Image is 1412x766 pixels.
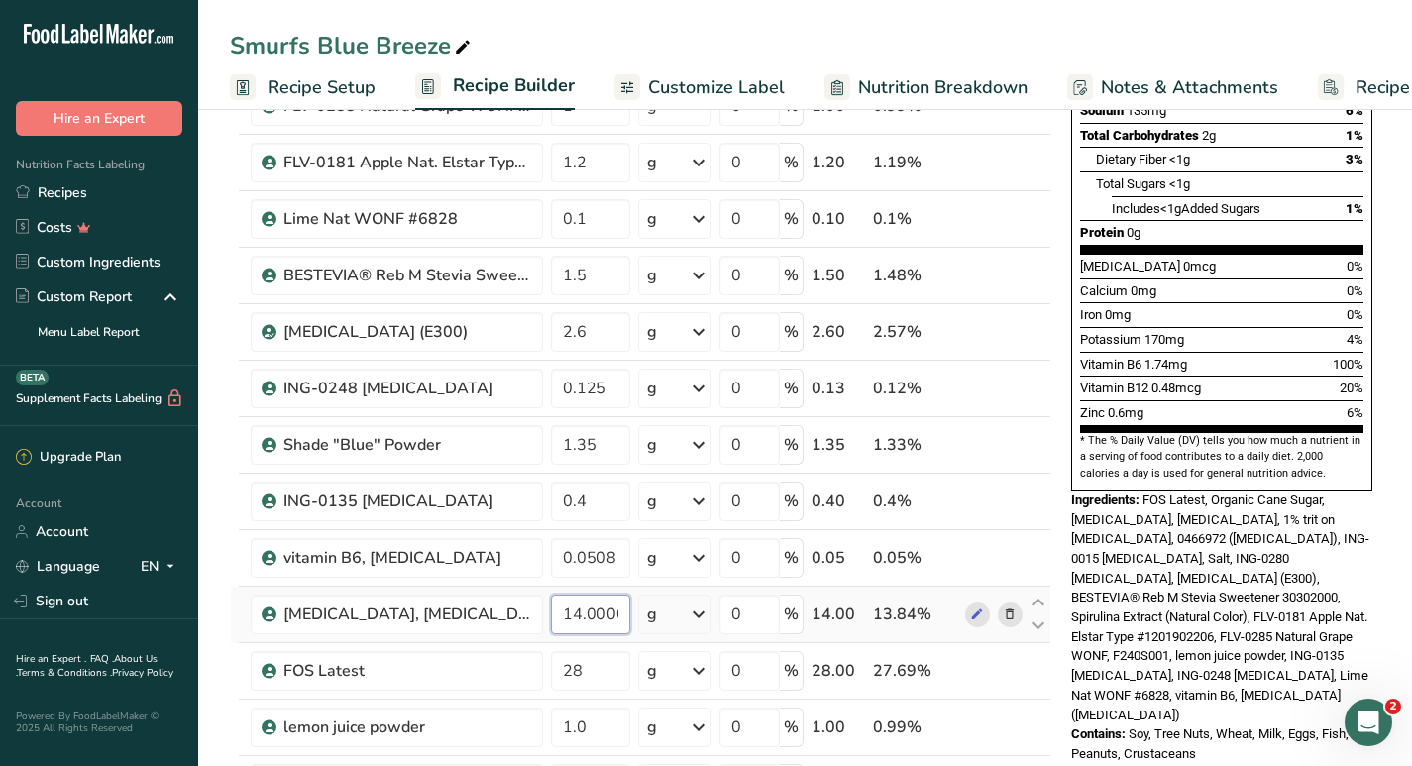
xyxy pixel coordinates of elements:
[1105,307,1131,322] span: 0mg
[1071,492,1140,507] span: Ingredients:
[283,602,531,626] div: [MEDICAL_DATA], [MEDICAL_DATA], 1% trit on [MEDICAL_DATA], 0466972
[1067,65,1278,110] a: Notes & Attachments
[1144,357,1187,372] span: 1.74mg
[90,652,114,666] a: FAQ .
[1347,332,1363,347] span: 4%
[812,264,865,287] div: 1.50
[647,433,657,457] div: g
[812,320,865,344] div: 2.60
[1080,128,1199,143] span: Total Carbohydrates
[1071,492,1369,722] span: FOS Latest, Organic Cane Sugar, [MEDICAL_DATA], [MEDICAL_DATA], 1% trit on [MEDICAL_DATA], 046697...
[873,490,957,513] div: 0.4%
[812,490,865,513] div: 0.40
[647,490,657,513] div: g
[283,151,531,174] div: FLV-0181 Apple Nat. Elstar Type #1201902206
[1080,433,1363,482] section: * The % Daily Value (DV) tells you how much a nutrient in a serving of food contributes to a dail...
[873,659,957,683] div: 27.69%
[415,63,575,111] a: Recipe Builder
[283,377,531,400] div: ING-0248 [MEDICAL_DATA]
[453,72,575,99] span: Recipe Builder
[141,555,182,579] div: EN
[1127,103,1166,118] span: 135mg
[112,666,173,680] a: Privacy Policy
[283,659,531,683] div: FOS Latest
[1340,381,1363,395] span: 20%
[647,546,657,570] div: g
[283,490,531,513] div: ING-0135 [MEDICAL_DATA]
[873,264,957,287] div: 1.48%
[16,286,132,307] div: Custom Report
[873,207,957,231] div: 0.1%
[1096,176,1166,191] span: Total Sugars
[858,74,1028,101] span: Nutrition Breakdown
[1080,225,1124,240] span: Protein
[1169,176,1190,191] span: <1g
[1071,726,1126,741] span: Contains:
[812,659,865,683] div: 28.00
[647,207,657,231] div: g
[647,320,657,344] div: g
[16,370,49,385] div: BETA
[812,602,865,626] div: 14.00
[16,652,86,666] a: Hire an Expert .
[16,711,182,734] div: Powered By FoodLabelMaker © 2025 All Rights Reserved
[1080,381,1148,395] span: Vitamin B12
[812,546,865,570] div: 0.05
[647,602,657,626] div: g
[1346,128,1363,143] span: 1%
[1112,201,1260,216] span: Includes Added Sugars
[1127,225,1140,240] span: 0g
[1333,357,1363,372] span: 100%
[283,715,531,739] div: lemon juice powder
[283,433,531,457] div: Shade "Blue" Powder
[1080,332,1141,347] span: Potassium
[1080,103,1124,118] span: Sodium
[230,65,376,110] a: Recipe Setup
[16,652,158,680] a: About Us .
[1202,128,1216,143] span: 2g
[1347,259,1363,274] span: 0%
[1347,405,1363,420] span: 6%
[812,151,865,174] div: 1.20
[1080,283,1128,298] span: Calcium
[873,715,957,739] div: 0.99%
[614,65,785,110] a: Customize Label
[17,666,112,680] a: Terms & Conditions .
[230,28,475,63] div: Smurfs Blue Breeze
[824,65,1028,110] a: Nutrition Breakdown
[648,74,785,101] span: Customize Label
[1169,152,1190,166] span: <1g
[1101,74,1278,101] span: Notes & Attachments
[647,264,657,287] div: g
[268,74,376,101] span: Recipe Setup
[873,602,957,626] div: 13.84%
[1346,103,1363,118] span: 6%
[1151,381,1201,395] span: 0.48mcg
[1080,259,1180,274] span: [MEDICAL_DATA]
[1347,283,1363,298] span: 0%
[873,151,957,174] div: 1.19%
[1345,699,1392,746] iframe: Intercom live chat
[1080,405,1105,420] span: Zinc
[812,715,865,739] div: 1.00
[283,546,531,570] div: vitamin B6, [MEDICAL_DATA]
[1385,699,1401,714] span: 2
[1096,152,1166,166] span: Dietary Fiber
[1131,283,1156,298] span: 0mg
[647,377,657,400] div: g
[647,715,657,739] div: g
[812,433,865,457] div: 1.35
[1080,307,1102,322] span: Iron
[812,207,865,231] div: 0.10
[1160,201,1181,216] span: <1g
[873,377,957,400] div: 0.12%
[283,264,531,287] div: BESTEVIA® Reb M Stevia Sweetener 30302000
[873,433,957,457] div: 1.33%
[873,320,957,344] div: 2.57%
[1144,332,1184,347] span: 170mg
[812,377,865,400] div: 0.13
[1347,307,1363,322] span: 0%
[16,101,182,136] button: Hire an Expert
[1071,726,1349,761] span: Soy, Tree Nuts, Wheat, Milk, Eggs, Fish, Peanuts, Crustaceans
[1108,405,1143,420] span: 0.6mg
